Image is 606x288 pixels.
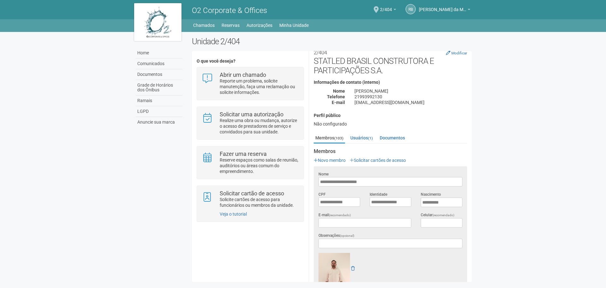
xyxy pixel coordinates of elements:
strong: Abrir um chamado [220,71,266,78]
a: Reservas [222,21,240,30]
a: Abrir um chamado Reporte um problema, solicite manutenção, faça uma reclamação ou solicite inform... [202,72,299,95]
a: Documentos [378,133,407,143]
a: Novo membro [314,158,346,163]
strong: E-mail [332,100,345,105]
a: Ramais [136,95,182,106]
h4: Informações de contato (interno) [314,80,467,85]
a: Home [136,48,182,58]
a: Solicitar cartão de acesso Solicite cartões de acesso para funcionários ou membros da unidade. [202,191,299,208]
label: Observações [318,233,354,239]
a: Autorizações [247,21,272,30]
strong: Fazer uma reserva [220,150,267,157]
small: 2/404 [314,49,327,56]
a: Membros(103) [314,133,345,144]
a: RB [406,4,416,14]
a: Veja o tutorial [220,211,247,217]
label: Nome [318,171,329,177]
div: Não configurado [314,121,467,127]
span: O2 Corporate & Offices [192,6,267,15]
small: (1) [368,136,373,140]
a: Solicitar uma autorização Realize uma obra ou mudança, autorize o acesso de prestadores de serviç... [202,112,299,135]
p: Reserve espaços como salas de reunião, auditórios ou áreas comum do empreendimento. [220,157,299,174]
label: Identidade [370,192,387,197]
h2: STATLED BRASIL CONSTRUTORA E PARTICIPAÇÕES S.A. [314,47,467,75]
div: [EMAIL_ADDRESS][DOMAIN_NAME] [350,100,472,105]
p: Solicite cartões de acesso para funcionários ou membros da unidade. [220,197,299,208]
a: Comunicados [136,58,182,69]
div: 21993992130 [350,94,472,100]
strong: Telefone [327,94,345,99]
h4: O que você deseja? [197,59,304,64]
div: [PERSON_NAME] [350,88,472,94]
a: Remover [351,266,355,271]
a: Minha Unidade [279,21,309,30]
label: CPF [318,192,326,197]
a: [PERSON_NAME] da Motta Junior [419,8,470,13]
strong: Solicitar cartão de acesso [220,190,284,197]
a: Solicitar cartões de acesso [350,158,406,163]
img: GetFile [318,253,350,285]
label: Celular [421,212,454,218]
h4: Perfil público [314,113,467,118]
a: Anuncie sua marca [136,117,182,127]
label: Nascimento [421,192,441,197]
a: Documentos [136,69,182,80]
p: Reporte um problema, solicite manutenção, faça uma reclamação ou solicite informações. [220,78,299,95]
span: 2/404 [380,1,392,12]
small: Modificar [451,51,467,55]
small: (103) [334,136,343,140]
label: E-mail [318,212,351,218]
a: Usuários(1) [349,133,374,143]
a: Grade de Horários dos Ônibus [136,80,182,95]
img: logo.jpg [134,3,181,41]
h2: Unidade 2/404 [192,37,472,46]
span: (recomendado) [329,213,351,217]
a: LGPD [136,106,182,117]
a: Modificar [446,50,467,55]
strong: Solicitar uma autorização [220,111,283,118]
span: (opcional) [340,234,354,237]
span: Raul Barrozo da Motta Junior [419,1,466,12]
p: Realize uma obra ou mudança, autorize o acesso de prestadores de serviço e convidados para sua un... [220,118,299,135]
a: Chamados [193,21,215,30]
strong: Membros [314,149,467,154]
a: 2/404 [380,8,396,13]
a: Fazer uma reserva Reserve espaços como salas de reunião, auditórios ou áreas comum do empreendime... [202,151,299,174]
span: (recomendado) [432,213,454,217]
strong: Nome [333,89,345,94]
